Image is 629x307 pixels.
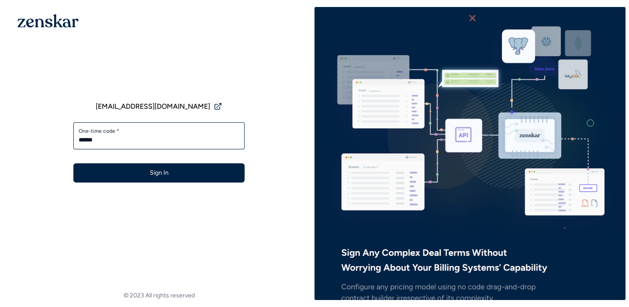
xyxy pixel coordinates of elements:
[17,14,79,28] img: 1OGAJ2xQqyY4LXKgY66KYq0eOWRCkrZdAb3gUhuVAqdWPZE9SRJmCz+oDMSn4zDLXe31Ii730ItAGKgCKgCCgCikA4Av8PJUP...
[96,101,210,112] span: [EMAIL_ADDRESS][DOMAIN_NAME]
[73,163,245,183] button: Sign In
[79,128,239,135] label: One-time code *
[3,291,314,300] footer: © 2023 All rights reserved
